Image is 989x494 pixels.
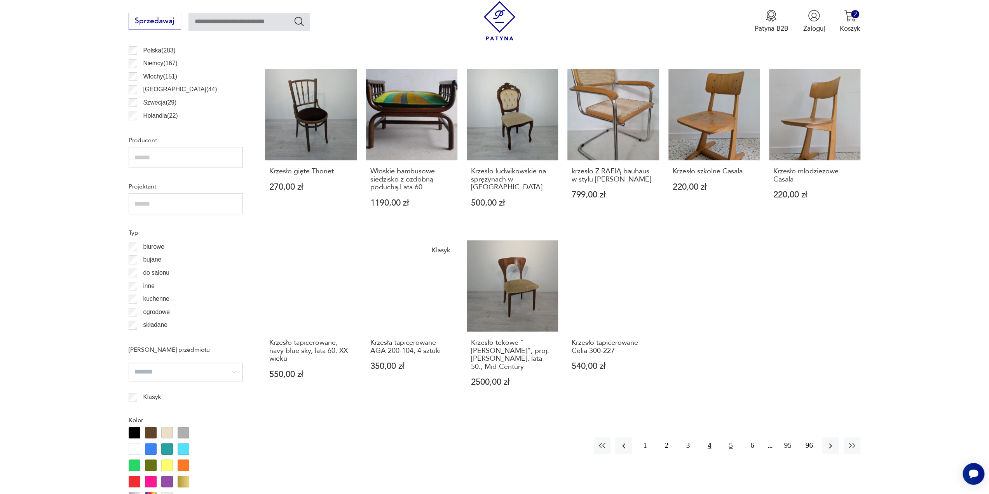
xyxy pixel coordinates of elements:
[701,437,718,454] button: 4
[143,294,169,304] p: kuchenne
[803,10,825,33] button: Zaloguj
[680,437,696,454] button: 3
[143,98,176,108] p: Szwecja ( 29 )
[572,362,655,370] p: 540,00 zł
[471,339,554,371] h3: Krzesło tekowe "[PERSON_NAME]", proj. [PERSON_NAME], lata 50., Mid-Century
[129,345,243,355] p: [PERSON_NAME] przedmiotu
[572,339,655,355] h3: Krzesło tapicerowane Celia 300-227
[754,10,788,33] button: Patyna B2B
[467,69,558,225] a: Krzesło ludwikowskie na sprężynach w orzechuKrzesło ludwikowskie na sprężynach w [GEOGRAPHIC_DATA...
[668,69,760,225] a: Krzesło szkolne CasalaKrzesło szkolne Casala220,00 zł
[143,333,162,343] p: taboret
[572,191,655,199] p: 799,00 zł
[143,45,175,56] p: Polska ( 283 )
[722,437,739,454] button: 5
[269,168,352,175] h3: Krzesło gięte Thonet
[366,69,457,225] a: Włoskie bambusowe siedzisko z ozdobną poduchą.Lata 60Włoskie bambusowe siedzisko z ozdobną poduch...
[754,10,788,33] a: Ikona medaluPatyna B2B
[471,378,554,386] p: 2500,00 zł
[269,370,352,379] p: 550,00 zł
[143,84,217,94] p: [GEOGRAPHIC_DATA] ( 44 )
[672,168,755,175] h3: Krzesło szkolne Casala
[744,437,761,454] button: 6
[765,10,777,22] img: Ikona medalu
[779,437,796,454] button: 95
[129,135,243,145] p: Producent
[265,240,356,405] a: Krzesło tapicerowane, navy blue sky, lata 60. XX wiekuKrzesło tapicerowane, navy blue sky, lata 6...
[143,58,177,68] p: Niemcy ( 167 )
[370,339,454,355] h3: Krzesła tapicerowane AGA 200-104, 4 sztuki
[265,69,356,225] a: Krzesło gięte ThonetKrzesło gięte Thonet270,00 zł
[773,168,856,183] h3: Krzesło młodzieżowe Casala
[963,463,984,485] iframe: Smartsupp widget button
[129,13,181,30] button: Sprzedawaj
[129,19,181,25] a: Sprzedawaj
[129,228,243,238] p: Typ
[370,362,454,370] p: 350,00 zł
[370,199,454,207] p: 1190,00 zł
[658,437,675,454] button: 2
[801,437,818,454] button: 96
[773,191,856,199] p: 220,00 zł
[143,255,161,265] p: bujane
[143,281,154,291] p: inne
[143,72,177,82] p: Włochy ( 151 )
[572,168,655,183] h3: krzesło Z RAFIĄ bauhaus w stylu [PERSON_NAME]
[840,24,860,33] p: Koszyk
[293,16,305,27] button: Szukaj
[840,10,860,33] button: 2Koszyk
[567,69,659,225] a: krzesło Z RAFIĄ bauhaus w stylu MARCEL BREUERkrzesło Z RAFIĄ bauhaus w stylu [PERSON_NAME]799,00 zł
[471,168,554,191] h3: Krzesło ludwikowskie na sprężynach w [GEOGRAPHIC_DATA]
[143,242,164,252] p: biurowe
[129,415,243,425] p: Kolor
[672,183,755,191] p: 220,00 zł
[366,240,457,405] a: KlasykKrzesła tapicerowane AGA 200-104, 4 sztukiKrzesła tapicerowane AGA 200-104, 4 sztuki350,00 zł
[471,199,554,207] p: 500,00 zł
[129,182,243,192] p: Projektant
[143,124,174,134] p: Czechy ( 22 )
[143,392,161,402] p: Klasyk
[143,320,167,330] p: składane
[480,1,519,40] img: Patyna - sklep z meblami i dekoracjami vintage
[769,69,860,225] a: Krzesło młodzieżowe CasalaKrzesło młodzieżowe Casala220,00 zł
[467,240,558,405] a: Krzesło tekowe "Peter", proj. Nielsa Koefoeda, lata 50., Mid-CenturyKrzesło tekowe "[PERSON_NAME]...
[803,24,825,33] p: Zaloguj
[143,111,178,121] p: Holandia ( 22 )
[567,240,659,405] a: Krzesło tapicerowane Celia 300-227Krzesło tapicerowane Celia 300-227540,00 zł
[844,10,856,22] img: Ikona koszyka
[143,268,169,278] p: do salonu
[637,437,653,454] button: 1
[269,183,352,191] p: 270,00 zł
[754,24,788,33] p: Patyna B2B
[143,307,170,317] p: ogrodowe
[269,339,352,363] h3: Krzesło tapicerowane, navy blue sky, lata 60. XX wieku
[808,10,820,22] img: Ikonka użytkownika
[370,168,454,191] h3: Włoskie bambusowe siedzisko z ozdobną poduchą.Lata 60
